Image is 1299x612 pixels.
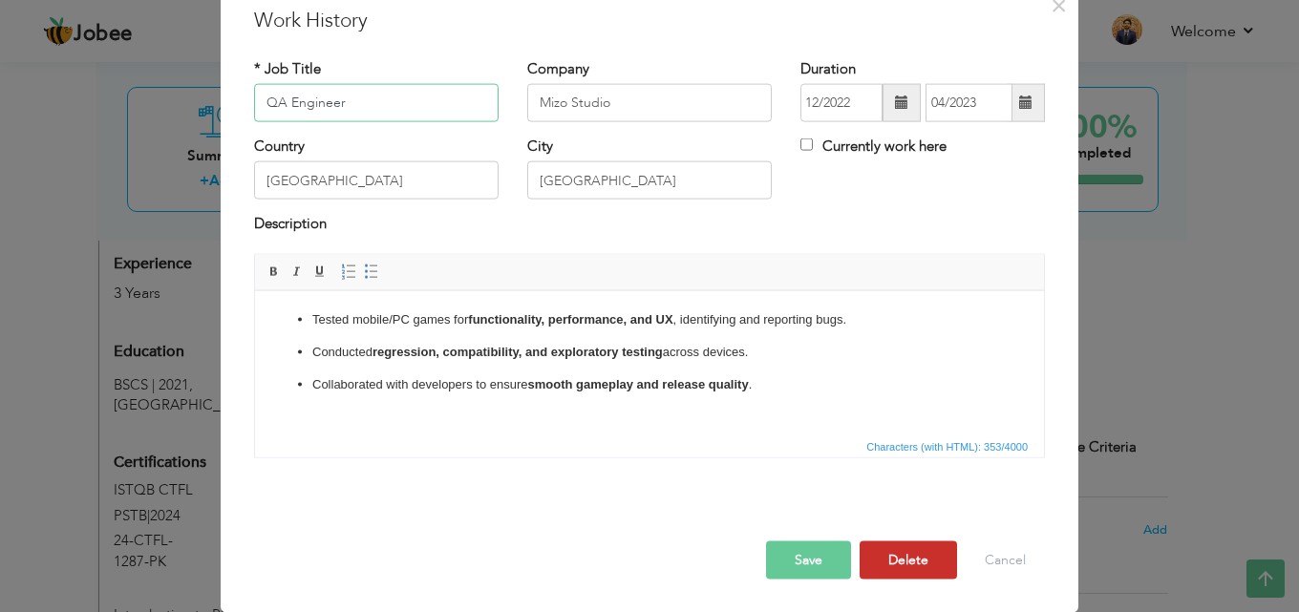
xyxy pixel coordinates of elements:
a: Underline [309,261,330,282]
a: Insert/Remove Bulleted List [361,261,382,282]
button: Delete [860,540,957,579]
label: Country [254,137,305,157]
span: Characters (with HTML): 353/4000 [862,437,1032,454]
label: Currently work here [800,137,947,157]
a: Italic [287,261,308,282]
a: Insert/Remove Numbered List [338,261,359,282]
label: * Job Title [254,58,321,78]
label: Duration [800,58,856,78]
h3: Work History [254,6,1045,34]
input: Present [926,84,1012,122]
label: Description [254,214,327,234]
label: Company [527,58,589,78]
div: Statistics [862,437,1033,454]
input: From [800,84,883,122]
a: Bold [264,261,285,282]
label: City [527,137,553,157]
iframe: Rich Text Editor, workEditor [255,290,1044,433]
input: Currently work here [800,138,813,151]
button: Cancel [966,540,1045,579]
button: Save [766,540,851,579]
